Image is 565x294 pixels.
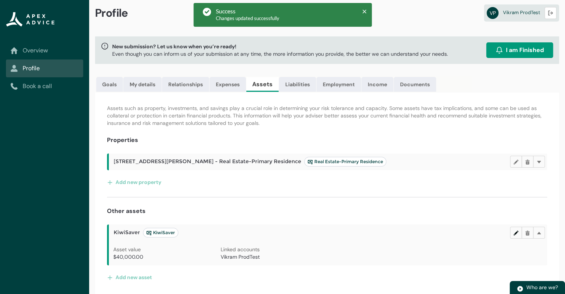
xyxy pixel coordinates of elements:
img: Apex Advice Group [6,12,55,27]
span: Vikram ProdTest [221,253,260,260]
a: My details [123,77,162,92]
img: play.svg [517,285,523,292]
button: Add new asset [107,271,152,283]
p: Linked accounts [221,246,328,253]
lightning-badge: KiwiSaver [143,228,178,238]
span: Changes updated successfully [216,15,279,21]
button: Add new property [107,176,162,188]
span: KiwiSaver [146,230,175,236]
a: Documents [394,77,436,92]
a: Expenses [210,77,246,92]
div: Success [216,7,279,15]
button: Edit [510,156,522,168]
lightning-badge: Real Estate-Primary Residence [304,157,386,167]
span: Vikram ProdTest [503,9,540,16]
span: $40,000.00 [113,253,143,260]
span: Real Estate-Primary Residence [308,159,383,165]
button: Edit [510,227,522,239]
a: Employment [316,77,361,92]
button: I am Finished [486,42,553,58]
a: Profile [10,64,79,73]
button: More [533,227,545,239]
p: Asset value [113,246,221,253]
img: alarm.svg [496,46,503,54]
button: Delete [522,227,533,239]
p: Even though you can inform us of your submission at any time, the more information you provide, t... [112,50,448,58]
a: Relationships [162,77,209,92]
h4: Properties [107,136,138,145]
abbr: VP [487,7,499,19]
a: Income [361,77,393,92]
a: Book a call [10,82,79,91]
span: Who are we? [526,284,558,291]
span: Profile [95,6,128,20]
a: Overview [10,46,79,55]
span: KiwiSaver [114,228,178,238]
a: Goals [96,77,123,92]
p: Assets such as property, investments, and savings play a crucial role in determining your risk to... [107,104,547,127]
span: New submission? Let us know when you’re ready! [112,43,448,50]
h4: Other assets [107,207,146,216]
span: [STREET_ADDRESS][PERSON_NAME] - Real Estate-Primary Residence [114,157,386,167]
span: I am Finished [506,46,544,55]
button: Delete [522,156,533,168]
button: More [533,156,545,168]
nav: Sub page [6,42,83,95]
button: Logout [545,7,556,19]
a: VPVikram ProdTest [484,4,559,22]
a: Assets [246,77,279,92]
a: Liabilities [279,77,316,92]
